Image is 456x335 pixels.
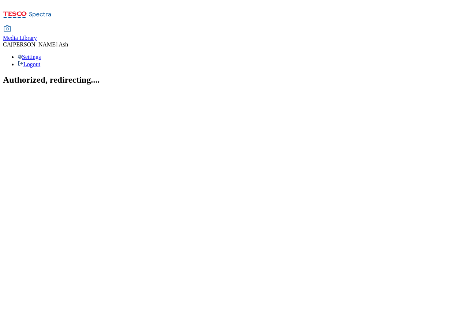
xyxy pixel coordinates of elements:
[18,61,40,67] a: Logout
[3,41,11,48] span: CA
[11,41,68,48] span: [PERSON_NAME] Ash
[18,54,41,60] a: Settings
[3,75,453,85] h2: Authorized, redirecting....
[3,26,37,41] a: Media Library
[3,35,37,41] span: Media Library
